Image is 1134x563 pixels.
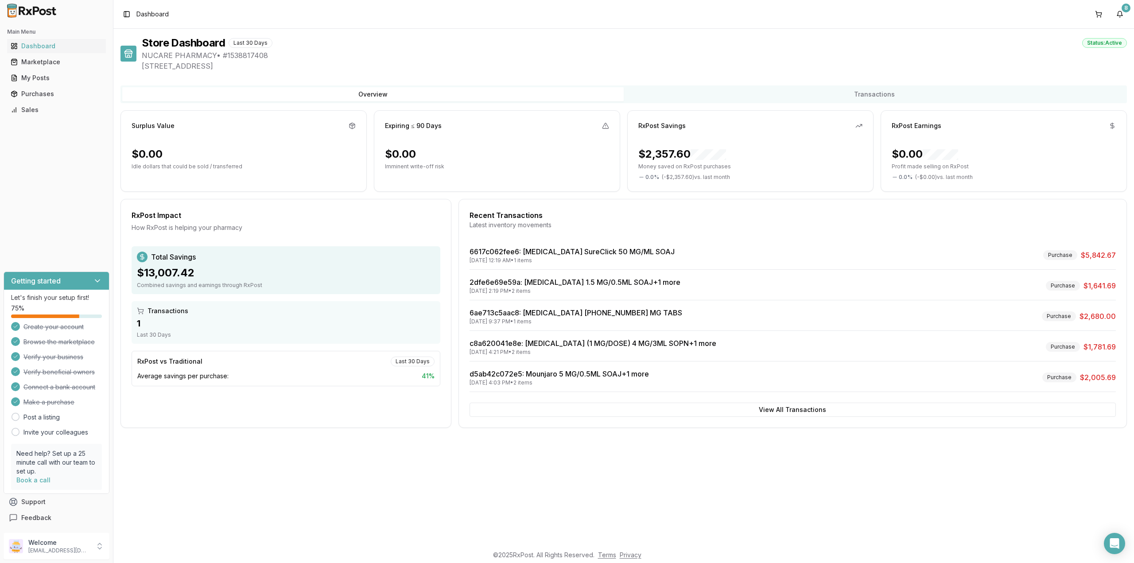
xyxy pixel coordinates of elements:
[11,89,102,98] div: Purchases
[23,368,95,377] span: Verify beneficial owners
[229,38,272,48] div: Last 30 Days
[1081,250,1116,260] span: $5,842.67
[28,538,90,547] p: Welcome
[16,476,50,484] a: Book a call
[1084,280,1116,291] span: $1,641.69
[620,551,641,559] a: Privacy
[28,547,90,554] p: [EMAIL_ADDRESS][DOMAIN_NAME]
[1082,38,1127,48] div: Status: Active
[470,210,1116,221] div: Recent Transactions
[136,10,169,19] nav: breadcrumb
[391,357,435,366] div: Last 30 Days
[4,103,109,117] button: Sales
[4,4,60,18] img: RxPost Logo
[23,353,83,361] span: Verify your business
[422,372,435,381] span: 41 %
[23,383,95,392] span: Connect a bank account
[1042,311,1076,321] div: Purchase
[142,36,225,50] h1: Store Dashboard
[915,174,973,181] span: ( - $0.00 ) vs. last month
[7,28,106,35] h2: Main Menu
[132,210,440,221] div: RxPost Impact
[470,369,649,378] a: d5ab42c072e5: Mounjaro 5 MG/0.5ML SOAJ+1 more
[470,278,680,287] a: 2dfe6e69e59a: [MEDICAL_DATA] 1.5 MG/0.5ML SOAJ+1 more
[11,42,102,50] div: Dashboard
[1084,342,1116,352] span: $1,781.69
[1042,373,1076,382] div: Purchase
[638,147,726,161] div: $2,357.60
[142,61,1127,71] span: [STREET_ADDRESS]
[136,10,169,19] span: Dashboard
[638,121,686,130] div: RxPost Savings
[137,331,435,338] div: Last 30 Days
[151,252,196,262] span: Total Savings
[1113,7,1127,21] button: 8
[1046,342,1080,352] div: Purchase
[4,71,109,85] button: My Posts
[638,163,862,170] p: Money saved on RxPost purchases
[132,223,440,232] div: How RxPost is helping your pharmacy
[21,513,51,522] span: Feedback
[470,318,682,325] div: [DATE] 9:37 PM • 1 items
[23,428,88,437] a: Invite your colleagues
[7,102,106,118] a: Sales
[892,121,941,130] div: RxPost Earnings
[1080,372,1116,383] span: $2,005.69
[132,121,175,130] div: Surplus Value
[122,87,624,101] button: Overview
[23,413,60,422] a: Post a listing
[899,174,913,181] span: 0.0 %
[470,308,682,317] a: 6ae713c5aac8: [MEDICAL_DATA] [PHONE_NUMBER] MG TABS
[137,372,229,381] span: Average savings per purchase:
[137,317,435,330] div: 1
[662,174,730,181] span: ( - $2,357.60 ) vs. last month
[132,147,163,161] div: $0.00
[385,121,442,130] div: Expiring ≤ 90 Days
[142,50,1127,61] span: NUCARE PHARMACY • # 1538817408
[7,86,106,102] a: Purchases
[11,74,102,82] div: My Posts
[385,163,609,170] p: Imminent write-off risk
[385,147,416,161] div: $0.00
[1043,250,1077,260] div: Purchase
[11,58,102,66] div: Marketplace
[470,349,716,356] div: [DATE] 4:21 PM • 2 items
[23,322,84,331] span: Create your account
[892,163,1116,170] p: Profit made selling on RxPost
[1104,533,1125,554] div: Open Intercom Messenger
[892,147,958,161] div: $0.00
[132,163,356,170] p: Idle dollars that could be sold / transferred
[1122,4,1130,12] div: 8
[4,39,109,53] button: Dashboard
[4,87,109,101] button: Purchases
[470,379,649,386] div: [DATE] 4:03 PM • 2 items
[1046,281,1080,291] div: Purchase
[598,551,616,559] a: Terms
[470,257,675,264] div: [DATE] 12:19 AM • 1 items
[148,307,188,315] span: Transactions
[1080,311,1116,322] span: $2,680.00
[137,357,202,366] div: RxPost vs Traditional
[4,55,109,69] button: Marketplace
[7,38,106,54] a: Dashboard
[11,276,61,286] h3: Getting started
[11,105,102,114] div: Sales
[645,174,659,181] span: 0.0 %
[470,403,1116,417] button: View All Transactions
[470,287,680,295] div: [DATE] 2:19 PM • 2 items
[7,70,106,86] a: My Posts
[7,54,106,70] a: Marketplace
[9,539,23,553] img: User avatar
[4,494,109,510] button: Support
[624,87,1125,101] button: Transactions
[470,221,1116,229] div: Latest inventory movements
[23,398,74,407] span: Make a purchase
[137,266,435,280] div: $13,007.42
[11,304,24,313] span: 75 %
[16,449,97,476] p: Need help? Set up a 25 minute call with our team to set up.
[11,293,102,302] p: Let's finish your setup first!
[4,510,109,526] button: Feedback
[470,247,675,256] a: 6617c062fee6: [MEDICAL_DATA] SureClick 50 MG/ML SOAJ
[137,282,435,289] div: Combined savings and earnings through RxPost
[470,339,716,348] a: c8a620041e8e: [MEDICAL_DATA] (1 MG/DOSE) 4 MG/3ML SOPN+1 more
